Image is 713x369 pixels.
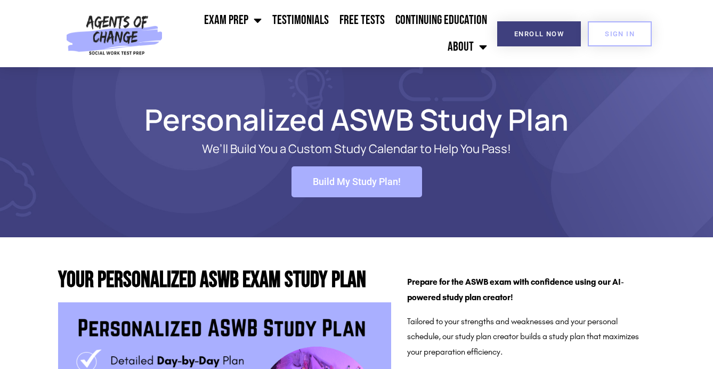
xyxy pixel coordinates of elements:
[313,177,401,187] span: Build My Study Plan!
[497,21,581,46] a: Enroll Now
[167,7,492,60] nav: Menu
[407,277,624,302] strong: Prepare for the ASWB exam with confidence using our AI-powered study plan creator!
[58,269,391,292] h2: Your Personalized ASWB Exam Study Plan
[514,30,564,37] span: Enroll Now
[199,7,267,34] a: Exam Prep
[588,21,652,46] a: SIGN IN
[605,30,635,37] span: SIGN IN
[267,7,334,34] a: Testimonials
[407,314,649,360] p: Tailored to your strengths and weaknesses and your personal schedule, our study plan creator buil...
[95,142,618,156] p: We’ll Build You a Custom Study Calendar to Help You Pass!
[390,7,492,34] a: Continuing Education
[334,7,390,34] a: Free Tests
[53,107,660,132] h1: Personalized ASWB Study Plan
[291,166,422,197] a: Build My Study Plan!
[442,34,492,60] a: About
